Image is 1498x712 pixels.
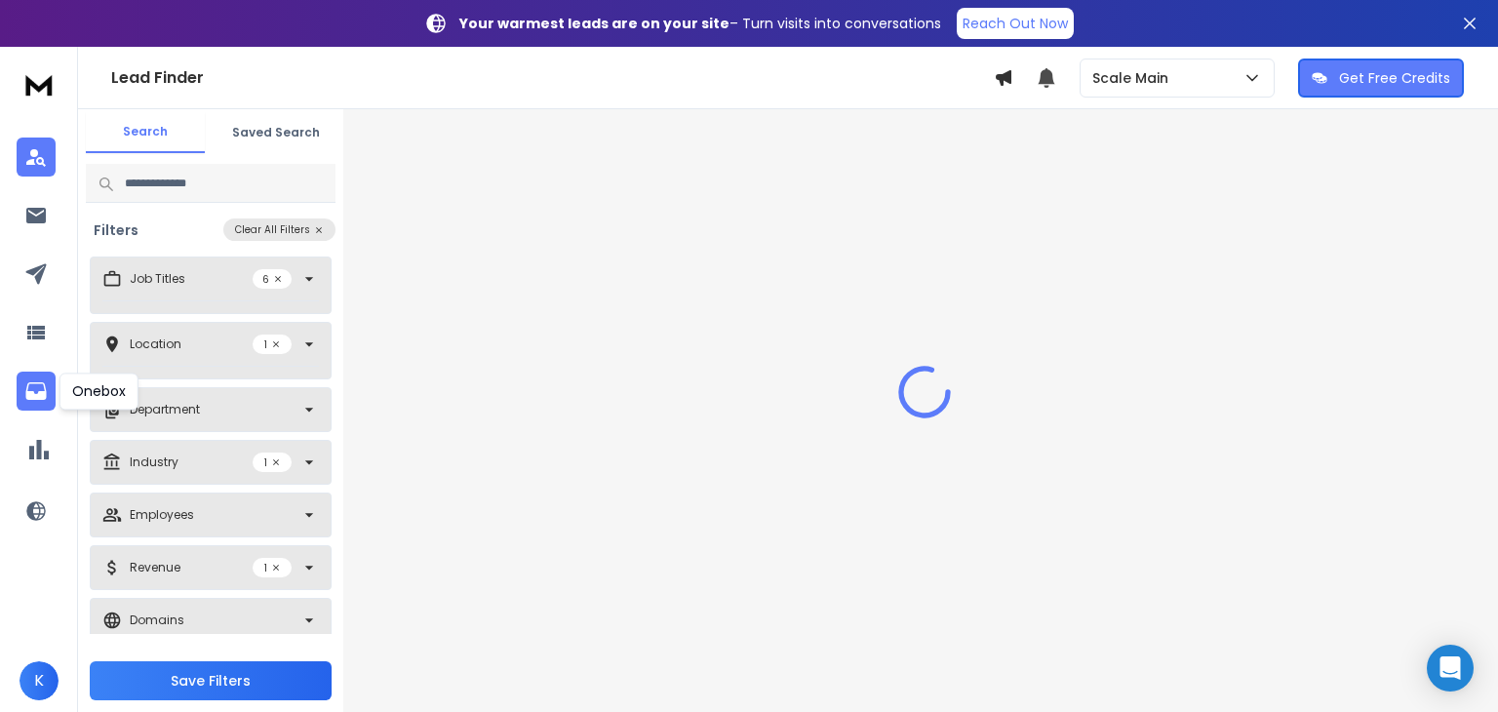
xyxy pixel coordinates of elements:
button: Saved Search [217,113,335,152]
p: Employees [130,507,194,523]
h3: Filters [86,220,146,240]
div: Onebox [59,373,138,410]
p: Get Free Credits [1339,68,1450,88]
button: Clear All Filters [223,218,335,241]
button: K [20,661,59,700]
p: Reach Out Now [963,14,1068,33]
a: Reach Out Now [957,8,1074,39]
p: Industry [130,455,178,470]
p: Job Titles [130,271,185,287]
p: 1 [253,558,292,577]
img: logo [20,66,59,102]
button: Save Filters [90,661,332,700]
p: Scale Main [1092,68,1176,88]
p: 6 [253,269,292,289]
p: 1 [253,335,292,354]
button: Get Free Credits [1298,59,1464,98]
p: Department [130,402,200,417]
p: Domains [130,613,184,628]
p: Revenue [130,560,180,575]
p: 1 [253,453,292,472]
h1: Lead Finder [111,66,994,90]
button: Search [86,112,205,153]
p: Location [130,336,181,352]
div: Open Intercom Messenger [1427,645,1474,692]
strong: Your warmest leads are on your site [459,14,729,33]
p: – Turn visits into conversations [459,14,941,33]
